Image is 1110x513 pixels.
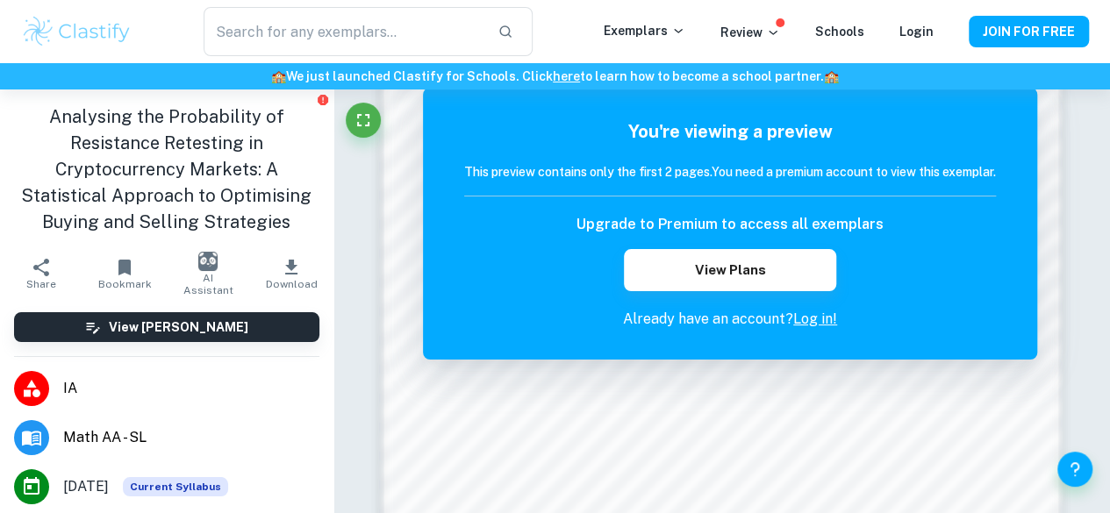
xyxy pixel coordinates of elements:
span: AI Assistant [177,272,240,296]
p: Already have an account? [464,309,996,330]
button: Download [250,249,333,298]
span: 🏫 [824,69,839,83]
p: Exemplars [604,21,685,40]
h1: Analysing the Probability of Resistance Retesting in Cryptocurrency Markets: A Statistical Approa... [14,103,319,235]
h6: We just launched Clastify for Schools. Click to learn how to become a school partner. [4,67,1106,86]
img: Clastify logo [21,14,132,49]
button: Help and Feedback [1057,452,1092,487]
span: [DATE] [63,476,109,497]
button: Report issue [317,93,330,106]
span: Download [266,278,318,290]
a: Schools [815,25,864,39]
span: Bookmark [98,278,152,290]
button: Fullscreen [346,103,381,138]
span: IA [63,378,319,399]
a: Login [899,25,934,39]
span: Share [26,278,56,290]
a: Log in! [793,310,837,327]
a: here [553,69,580,83]
h6: View [PERSON_NAME] [109,317,248,337]
input: Search for any exemplars... [204,7,484,56]
button: Bookmark [83,249,167,298]
div: This exemplar is based on the current syllabus. Feel free to refer to it for inspiration/ideas wh... [123,477,228,496]
h5: You're viewing a preview [464,118,996,145]
button: View Plans [624,249,836,291]
h6: Upgrade to Premium to access all exemplars [576,214,884,235]
img: AI Assistant [198,252,218,271]
span: Current Syllabus [123,477,228,496]
p: Review [720,23,780,42]
span: 🏫 [271,69,286,83]
h6: This preview contains only the first 2 pages. You need a premium account to view this exemplar. [464,162,996,182]
button: JOIN FOR FREE [969,16,1089,47]
button: AI Assistant [167,249,250,298]
span: Math AA - SL [63,427,319,448]
button: View [PERSON_NAME] [14,312,319,342]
